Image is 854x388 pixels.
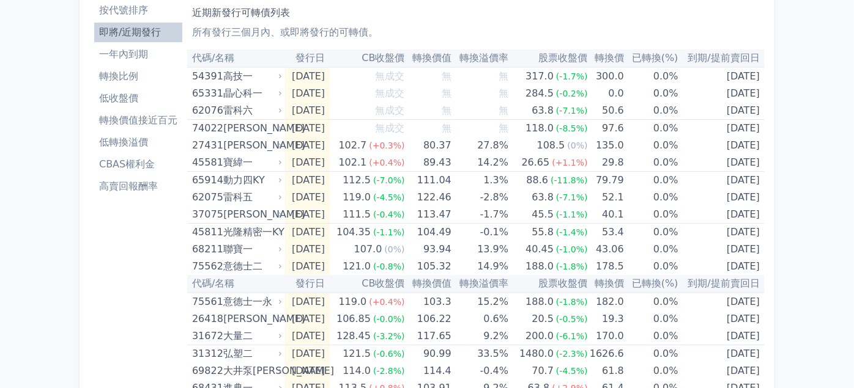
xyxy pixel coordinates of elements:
div: 102.1 [336,154,369,171]
span: (-4.5%) [373,192,405,202]
td: [DATE] [678,241,765,258]
td: [DATE] [678,206,765,224]
td: [DATE] [284,67,330,85]
span: (+1.1%) [552,158,587,167]
div: 弘塑二 [223,345,280,362]
div: 1480.0 [517,345,556,362]
td: [DATE] [284,206,330,224]
span: (-1.7%) [556,71,588,81]
li: 即將/近期發行 [94,25,182,40]
td: [DATE] [284,154,330,172]
td: [DATE] [678,67,765,85]
td: 0.0% [624,120,678,137]
th: 轉換價值 [405,275,451,293]
div: 107.0 [352,241,385,258]
td: 0.0 [588,85,624,102]
li: 低收盤價 [94,91,182,106]
span: (-1.8%) [556,262,588,271]
span: 無 [499,87,508,99]
span: 無 [442,87,451,99]
td: 90.99 [405,345,451,363]
td: 43.06 [588,241,624,258]
div: 高技一 [223,68,280,85]
td: 300.0 [588,67,624,85]
td: 178.5 [588,258,624,275]
td: [DATE] [678,362,765,379]
td: 15.2% [451,293,508,310]
th: 轉換價 [588,49,624,67]
a: 按代號排序 [94,1,182,20]
a: 高賣回報酬率 [94,177,182,196]
td: 0.0% [624,328,678,345]
span: (-0.8%) [373,262,405,271]
div: 62076 [192,102,220,119]
div: 45.5 [529,206,556,223]
td: 40.1 [588,206,624,224]
td: [DATE] [678,154,765,172]
td: [DATE] [284,137,330,154]
li: 轉換價值接近百元 [94,113,182,128]
div: 55.8 [529,224,556,241]
div: 119.0 [336,293,369,310]
div: 63.8 [529,189,556,206]
th: 已轉換(%) [624,49,678,67]
div: 108.5 [535,137,568,154]
a: 低收盤價 [94,89,182,108]
td: 106.22 [405,310,451,328]
td: [DATE] [284,362,330,379]
td: [DATE] [284,102,330,120]
td: 0.0% [624,362,678,379]
div: 88.6 [524,172,551,189]
td: 0.0% [624,189,678,206]
span: (-8.5%) [556,123,588,133]
td: 52.1 [588,189,624,206]
td: -0.4% [451,362,508,379]
div: 121.5 [340,345,373,362]
td: [DATE] [284,328,330,345]
span: (-1.1%) [373,227,405,237]
td: 1626.6 [588,345,624,363]
span: (-0.2%) [556,89,588,98]
td: 182.0 [588,293,624,310]
div: 寶緯一 [223,154,280,171]
th: 到期/提前賣回日 [678,275,765,293]
td: 0.0% [624,293,678,310]
td: [DATE] [678,258,765,275]
th: CB收盤價 [330,275,404,293]
a: 轉換價值接近百元 [94,111,182,130]
td: 93.94 [405,241,451,258]
span: (-1.1%) [556,210,588,219]
td: 79.79 [588,172,624,189]
th: 股票收盤價 [508,49,587,67]
td: 117.65 [405,328,451,345]
div: 317.0 [523,68,556,85]
div: 31312 [192,345,220,362]
div: 26418 [192,310,220,328]
td: [DATE] [284,258,330,275]
td: 0.0% [624,67,678,85]
td: 0.0% [624,85,678,102]
td: [DATE] [678,85,765,102]
div: 27431 [192,137,220,154]
div: 188.0 [523,293,556,310]
td: [DATE] [678,137,765,154]
td: 1.3% [451,172,508,189]
th: 發行日 [284,275,330,293]
div: 雷科五 [223,189,280,206]
td: 19.3 [588,310,624,328]
div: 118.0 [523,120,556,137]
div: [PERSON_NAME] [223,206,280,223]
td: [DATE] [284,189,330,206]
td: 29.8 [588,154,624,172]
span: (-0.0%) [373,314,405,324]
li: 高賣回報酬率 [94,179,182,194]
span: (-2.3%) [556,349,588,359]
td: -1.7% [451,206,508,224]
span: (-7.0%) [373,175,405,185]
span: (+0.4%) [369,158,404,167]
td: [DATE] [284,241,330,258]
td: 113.47 [405,206,451,224]
span: (-7.1%) [556,106,588,115]
a: 即將/近期發行 [94,23,182,42]
span: (0%) [384,244,404,254]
